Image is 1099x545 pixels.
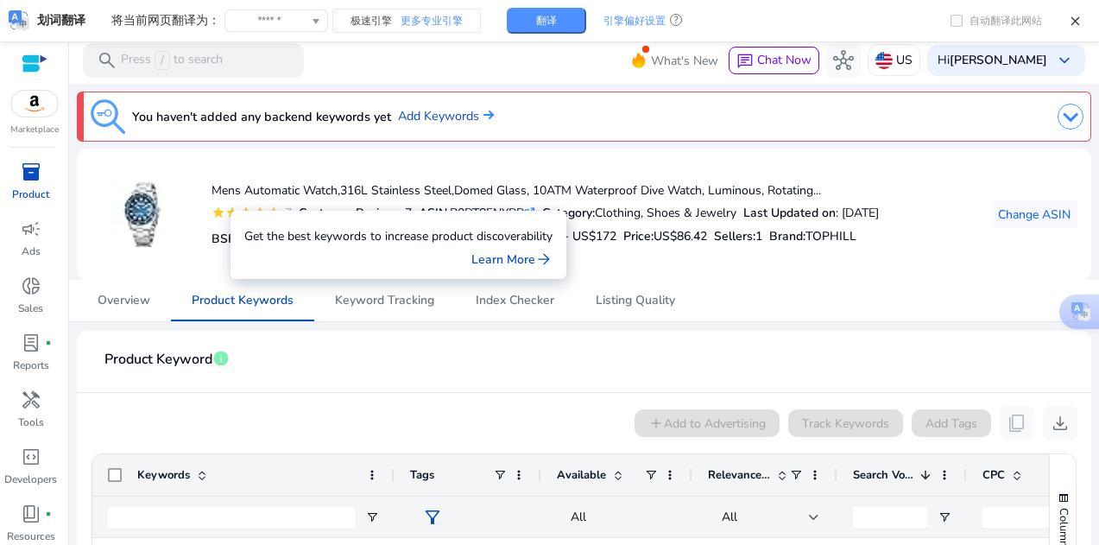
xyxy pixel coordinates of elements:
[542,204,736,222] div: Clothing, Shoes & Jewelry
[651,46,718,76] span: What's New
[623,230,707,244] h5: Price:
[938,54,1047,67] p: Hi
[18,301,43,316] p: Sales
[21,333,41,353] span: lab_profile
[21,447,41,467] span: code_blocks
[132,106,391,127] h3: You haven't added any backend keywords yet
[225,206,239,219] mat-icon: star
[281,204,292,222] div: 7
[982,467,1005,483] span: CPC
[21,390,41,410] span: handyman
[4,472,57,487] p: Developers
[12,187,49,202] p: Product
[1054,50,1075,71] span: keyboard_arrow_down
[45,510,52,517] span: fiber_manual_record
[826,43,861,78] button: hub
[769,230,856,244] h5: :
[875,52,893,69] img: us.svg
[853,467,913,483] span: Search Volume
[13,358,49,373] p: Reports
[938,510,951,524] button: Open Filter Menu
[212,350,230,367] span: info
[743,205,836,221] b: Last Updated on
[736,53,754,70] span: chat
[950,52,1047,68] b: [PERSON_NAME]
[137,467,190,483] span: Keywords
[722,509,737,525] span: All
[111,182,175,247] img: 41hTaBh1flL._AC_US40_.jpg
[192,295,294,307] span: Product Keywords
[998,206,1071,224] span: Change ASIN
[121,51,223,70] p: Press to search
[479,110,494,120] img: arrow-right.svg
[1058,104,1083,130] img: dropdown-arrow.svg
[743,204,879,222] div: : [DATE]
[805,228,856,244] span: TOPHILL
[244,227,553,245] p: Get the best keywords to increase product discoverability
[557,467,606,483] span: Available
[104,345,212,375] span: Product Keyword
[98,295,150,307] span: Overview
[769,228,803,244] span: Brand
[7,529,55,544] p: Resources
[410,467,434,483] span: Tags
[714,230,762,244] h5: Sellers:
[212,206,225,219] mat-icon: star
[596,295,675,307] span: Listing Quality
[542,205,595,221] b: Category:
[471,250,553,269] a: Learn More
[365,510,379,524] button: Open Filter Menu
[239,206,253,219] mat-icon: star
[982,507,1057,528] input: CPC Filter Input
[21,162,41,182] span: inventory_2
[654,228,707,244] span: US$86.42
[708,467,770,483] span: Relevance Score
[10,124,59,136] p: Marketplace
[896,45,913,75] p: US
[1050,413,1071,434] span: download
[422,507,443,528] span: filter_alt
[729,47,819,74] button: chatChat Now
[335,295,434,307] span: Keyword Tracking
[155,51,170,70] span: /
[18,415,44,430] p: Tools
[21,504,41,524] span: book_4
[419,204,535,222] div: B0DT8FNYRR
[108,507,355,528] input: Keywords Filter Input
[21,219,41,239] span: campaign
[398,107,494,126] a: Add Keywords
[212,228,294,247] h5: BSR:
[523,228,616,244] span: US$86 - US$172
[757,52,812,68] span: Chat Now
[571,509,586,525] span: All
[299,204,412,222] div: 7
[755,228,762,244] span: 1
[853,507,927,528] input: Search Volume Filter Input
[267,206,281,219] mat-icon: star_half
[91,99,125,134] img: keyword-tracking.svg
[11,91,58,117] img: amazon.svg
[253,206,267,219] mat-icon: star
[299,205,405,221] b: Customer Reviews:
[833,50,854,71] span: hub
[22,244,41,259] p: Ads
[535,250,553,268] span: arrow_forward
[476,295,554,307] span: Index Checker
[45,339,52,346] span: fiber_manual_record
[21,276,41,296] span: donut_small
[212,184,879,199] h4: Mens Automatic Watch,316L Stainless Steel,Domed Glass, 10ATM Waterproof Dive Watch, Luminous, Rot...
[991,200,1077,228] button: Change ASIN
[1043,406,1077,440] button: download
[419,205,450,221] b: ASIN:
[97,50,117,71] span: search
